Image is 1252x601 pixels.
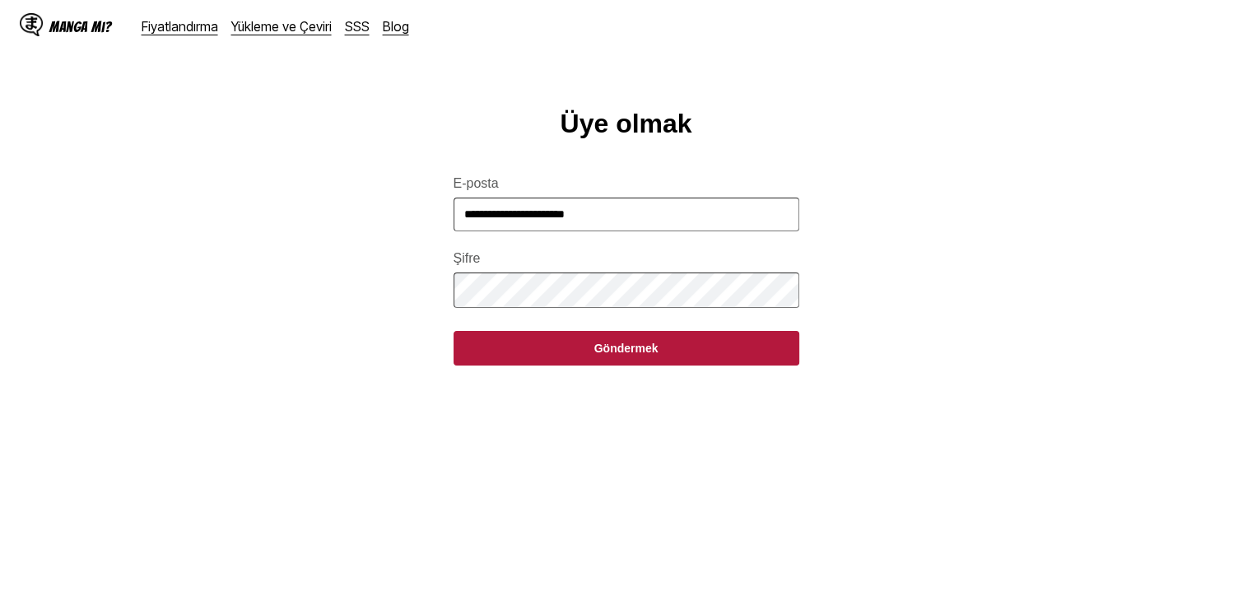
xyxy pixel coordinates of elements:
[383,18,409,35] a: Blog
[454,331,799,366] button: Göndermek
[454,251,481,265] font: Şifre
[49,19,112,35] font: Manga mı?
[231,18,332,35] a: Yükleme ve Çeviri
[345,18,370,35] a: SSS
[20,13,43,36] img: IsManga Logo
[142,18,218,35] a: Fiyatlandırma
[560,109,691,138] font: Üye olmak
[594,342,659,355] font: Göndermek
[20,13,142,40] a: IsManga LogoManga mı?
[454,176,499,190] font: E-posta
